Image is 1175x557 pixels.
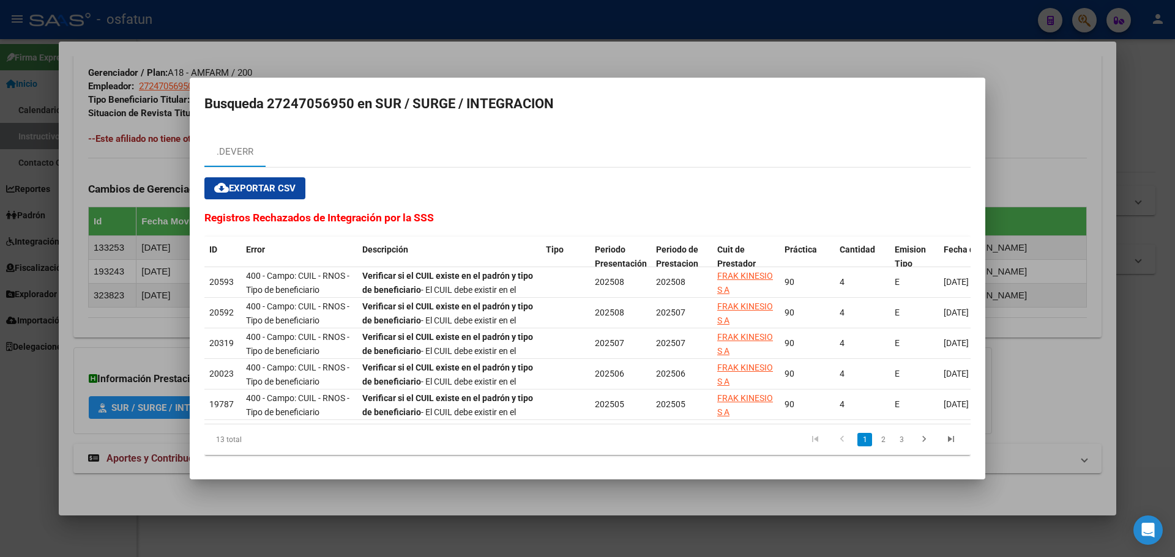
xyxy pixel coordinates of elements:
strong: Verificar si el CUIL existe en el padrón y tipo de beneficiario [362,301,533,325]
span: [DATE] [944,369,969,378]
li: page 2 [874,429,892,450]
datatable-header-cell: Emision Tipo [890,237,939,277]
mat-icon: cloud_download [214,180,229,195]
span: FRAK KINESIO S A [717,271,773,295]
span: 400 - Campo: CUIL - RNOS - Tipo de beneficiario [246,363,349,386]
span: Fecha de Cpbte. [944,245,1007,254]
div: Open Intercom Messenger [1133,515,1163,545]
span: 202506 [656,369,685,378]
span: 400 - Campo: CUIL - RNOS - Tipo de beneficiario [246,301,349,325]
span: Cuit de Prestador [717,245,756,268]
span: 90 [785,308,794,317]
span: [DATE] [944,308,969,317]
span: 19787 [209,399,234,409]
datatable-header-cell: Periodo de Prestacion [651,237,712,277]
a: go to last page [939,433,963,446]
span: FRAK KINESIO S A [717,363,773,386]
span: - El CUIL debe existir en el padrón de la Obra Social, y no debe ser del tipo beneficiario adhere... [362,332,533,397]
li: page 1 [856,429,874,450]
strong: Verificar si el CUIL existe en el padrón y tipo de beneficiario [362,393,533,417]
a: go to first page [804,433,827,446]
datatable-header-cell: ID [204,237,241,277]
span: 202507 [656,308,685,317]
span: Error [246,245,265,254]
a: go to next page [912,433,936,446]
span: 90 [785,338,794,348]
strong: Verificar si el CUIL existe en el padrón y tipo de beneficiario [362,363,533,386]
datatable-header-cell: Error [241,237,357,277]
a: 2 [876,433,890,446]
span: Práctica [785,245,817,254]
datatable-header-cell: Práctica [780,237,835,277]
span: Periodo de Prestacion [656,245,698,268]
span: FRAK KINESIO S A [717,332,773,356]
span: 90 [785,369,794,378]
span: 202508 [656,277,685,287]
li: page 3 [892,429,911,450]
span: 90 [785,277,794,287]
span: 20023 [209,369,234,378]
span: 202505 [595,399,624,409]
span: Tipo [546,245,564,254]
strong: Verificar si el CUIL existe en el padrón y tipo de beneficiario [362,271,533,295]
span: Exportar CSV [214,183,296,194]
span: - El CUIL debe existir en el padrón de la Obra Social, y no debe ser del tipo beneficiario adhere... [362,363,533,428]
span: [DATE] [944,399,969,409]
span: 202507 [595,338,624,348]
span: ID [209,245,217,254]
span: Emision Tipo [895,245,926,268]
span: - El CUIL debe existir en el padrón de la Obra Social, y no debe ser del tipo beneficiario adhere... [362,301,533,367]
span: 400 - Campo: CUIL - RNOS - Tipo de beneficiario [246,393,349,417]
h2: Busqueda 27247056950 en SUR / SURGE / INTEGRACION [204,92,971,116]
datatable-header-cell: Cuit de Prestador [712,237,780,277]
span: - El CUIL debe existir en el padrón de la Obra Social, y no debe ser del tipo beneficiario adhere... [362,271,533,336]
span: [DATE] [944,338,969,348]
span: 20592 [209,308,234,317]
span: 20593 [209,277,234,287]
span: FRAK KINESIO S A [717,301,773,325]
datatable-header-cell: Cantidad [835,237,890,277]
a: 3 [894,433,909,446]
span: 4 [840,338,845,348]
span: FRAK KINESIO S A [717,393,773,417]
span: 4 [840,308,845,317]
span: 4 [840,369,845,378]
span: E [895,369,900,378]
div: .DEVERR [217,145,253,159]
a: go to previous page [830,433,854,446]
span: E [895,277,900,287]
strong: Verificar si el CUIL existe en el padrón y tipo de beneficiario [362,332,533,356]
span: E [895,338,900,348]
h3: Registros Rechazados de Integración por la SSS [204,210,971,226]
span: 4 [840,399,845,409]
span: E [895,308,900,317]
span: 4 [840,277,845,287]
span: 90 [785,399,794,409]
span: 20319 [209,338,234,348]
datatable-header-cell: Tipo [541,237,590,277]
span: 202508 [595,277,624,287]
span: Descripción [362,245,408,254]
a: 1 [857,433,872,446]
span: 202506 [595,369,624,378]
span: Periodo Presentación [595,245,647,268]
datatable-header-cell: Periodo Presentación [590,237,651,277]
button: Exportar CSV [204,177,305,199]
datatable-header-cell: Fecha de Cpbte. [939,237,1024,277]
div: 13 total [204,424,356,455]
span: E [895,399,900,409]
span: 202505 [656,399,685,409]
span: [DATE] [944,277,969,287]
span: 400 - Campo: CUIL - RNOS - Tipo de beneficiario [246,271,349,295]
datatable-header-cell: Descripción [357,237,541,277]
span: 202507 [656,338,685,348]
span: Cantidad [840,245,875,254]
span: 400 - Campo: CUIL - RNOS - Tipo de beneficiario [246,332,349,356]
span: - El CUIL debe existir en el padrón de la Obra Social, y no debe ser del tipo beneficiario adhere... [362,393,533,459]
span: 202508 [595,308,624,317]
